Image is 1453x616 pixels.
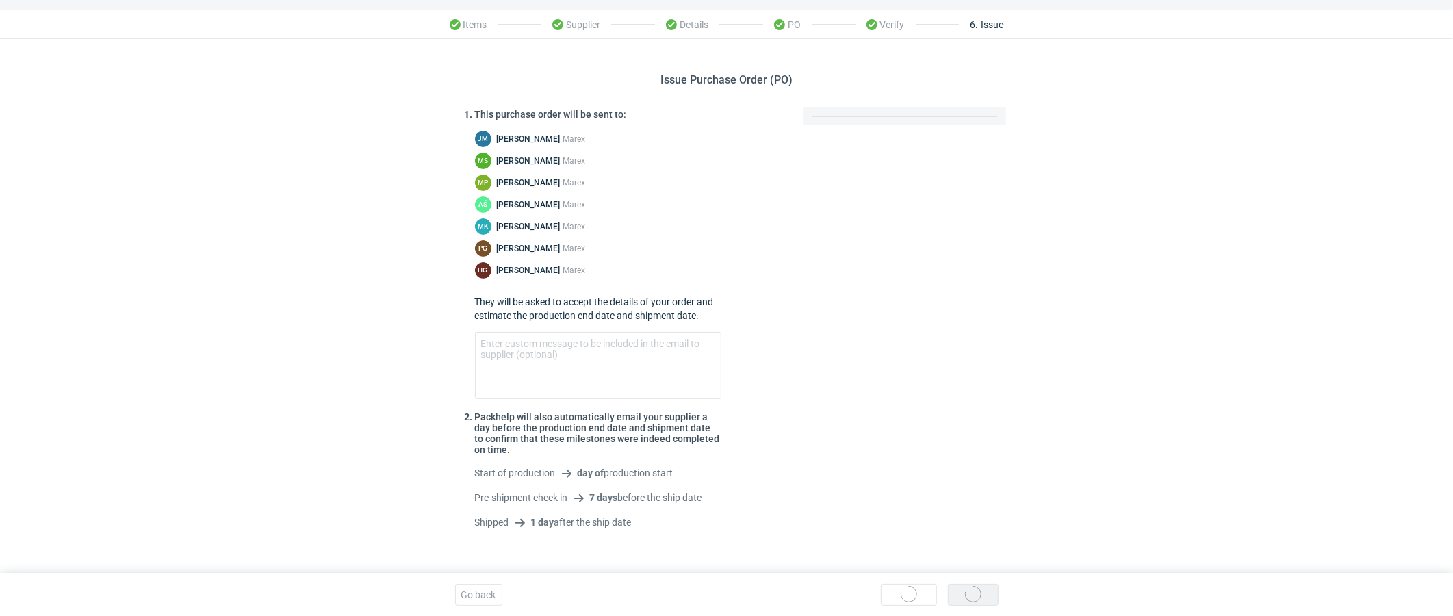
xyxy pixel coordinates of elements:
[455,584,502,606] button: Go back
[450,11,498,38] li: Items
[541,11,611,38] li: Supplier
[461,590,496,600] span: Go back
[763,11,812,38] li: PO
[970,19,978,30] span: 6 .
[655,11,719,38] li: Details
[856,11,916,38] li: Verify
[959,11,1003,38] li: Issue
